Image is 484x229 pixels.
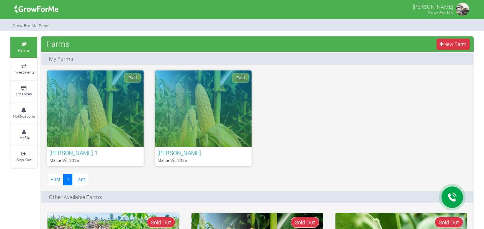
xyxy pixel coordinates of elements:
p: [PERSON_NAME] [413,2,453,11]
span: Paid [124,73,141,83]
a: Farms [10,37,37,58]
p: My Farms [49,55,73,63]
a: Profile [10,124,37,146]
span: Paid [232,73,249,83]
a: Paid [PERSON_NAME] 1 Maize Vii_2025 [47,70,144,166]
p: Maize Vii_2025 [157,157,249,164]
img: growforme image [455,2,470,17]
nav: Page Navigation [47,174,88,185]
a: First [47,174,64,185]
a: Finances [10,81,37,102]
h6: [PERSON_NAME] 1 [49,149,141,156]
small: Investments [13,69,34,75]
p: Other Available Farms [49,193,102,201]
a: Notifications [10,103,37,124]
h6: [PERSON_NAME] [157,149,249,156]
a: 1 [63,174,72,185]
span: Sold Out [291,217,319,228]
small: Farms [18,47,29,53]
small: Sign Out [16,157,31,162]
a: Sign Out [10,146,37,167]
p: Maize Vii_2025 [49,157,141,164]
a: Paid [PERSON_NAME] Maize Vii_2025 [155,70,252,166]
small: Grow For Me Panel [12,23,49,28]
small: Notifications [13,113,35,119]
span: Sold Out [147,217,175,228]
a: Last [72,174,88,185]
img: growforme image [12,2,61,17]
small: Profile [18,135,29,141]
small: Grow For Me [428,10,453,15]
span: Farms [45,36,72,51]
span: Sold Out [435,217,463,228]
a: New Farm [437,39,470,50]
a: Investments [10,59,37,80]
small: Finances [16,91,32,97]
